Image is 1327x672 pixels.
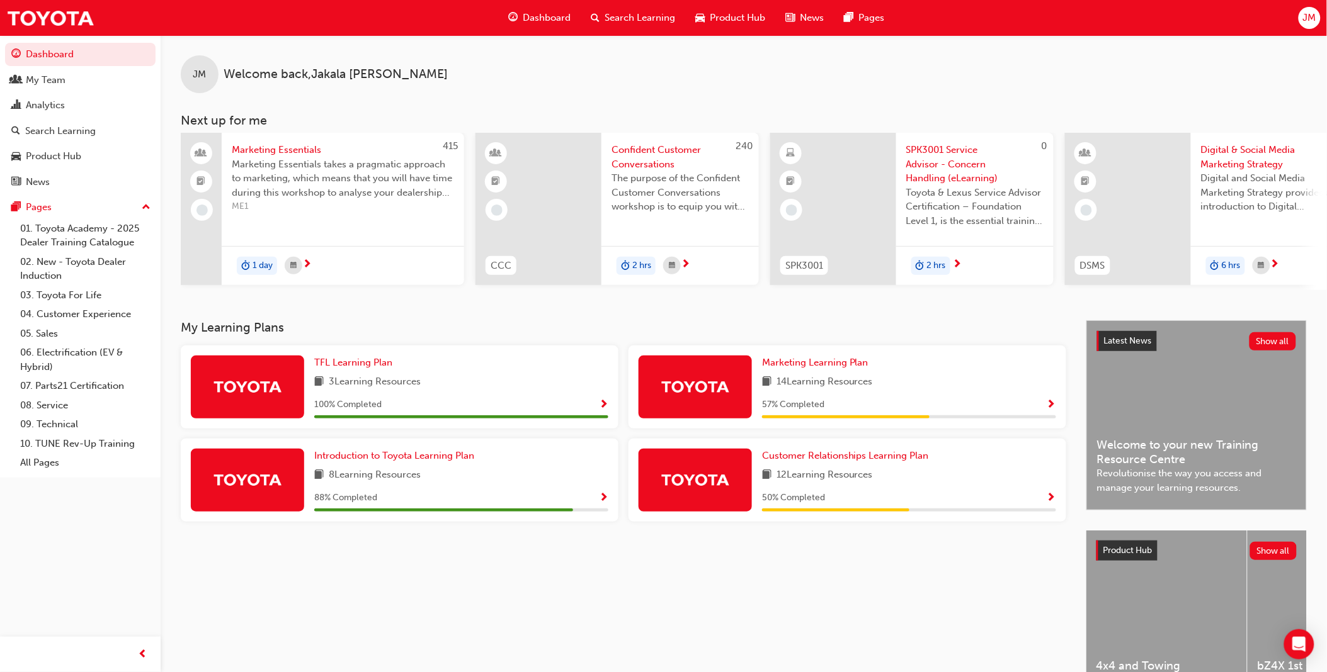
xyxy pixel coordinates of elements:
span: next-icon [302,259,312,271]
a: 415Marketing EssentialsMarketing Essentials takes a pragmatic approach to marketing, which means ... [181,133,464,285]
h3: Next up for me [161,113,1327,128]
button: Show Progress [599,490,608,506]
span: next-icon [1270,259,1280,271]
span: search-icon [591,10,600,26]
img: Trak [661,376,730,398]
span: Show Progress [599,400,608,411]
span: Show Progress [599,493,608,504]
a: 03. Toyota For Life [15,286,156,305]
button: JM [1299,7,1321,29]
span: 57 % Completed [762,398,824,412]
button: DashboardMy TeamAnalyticsSearch LearningProduct HubNews [5,40,156,196]
span: Dashboard [523,11,571,25]
span: learningRecordVerb_NONE-icon [1081,204,1092,216]
div: Pages [26,200,52,215]
span: The purpose of the Confident Customer Conversations workshop is to equip you with tools to commun... [612,171,749,214]
button: Show all [1250,332,1297,350]
span: up-icon [142,199,151,216]
span: calendar-icon [290,258,297,274]
span: 6 hrs [1222,259,1241,273]
a: Marketing Learning Plan [762,356,874,370]
span: Marketing Essentials takes a pragmatic approach to marketing, which means that you will have time... [232,157,454,200]
a: Customer Relationships Learning Plan [762,449,934,463]
span: 2 hrs [632,259,651,273]
a: 0SPK3001SPK3001 Service Advisor - Concern Handling (eLearning)Toyota & Lexus Service Advisor Cert... [770,133,1054,285]
a: pages-iconPages [834,5,894,31]
span: 8 Learning Resources [329,468,421,483]
button: Show Progress [1047,490,1056,506]
span: Pages [858,11,884,25]
span: Welcome to your new Training Resource Centre [1097,438,1296,466]
a: Dashboard [5,43,156,66]
span: Show Progress [1047,493,1056,504]
span: 14 Learning Resources [777,374,873,390]
span: learningRecordVerb_NONE-icon [786,204,797,216]
span: calendar-icon [669,258,675,274]
span: DSMS [1080,259,1105,273]
button: Show Progress [599,397,608,413]
span: booktick-icon [1081,174,1090,190]
a: My Team [5,69,156,92]
span: 415 [443,140,458,152]
span: car-icon [695,10,705,26]
span: learningResourceType_INSTRUCTOR_LED-icon [492,145,501,162]
a: 02. New - Toyota Dealer Induction [15,252,156,286]
a: 01. Toyota Academy - 2025 Dealer Training Catalogue [15,219,156,252]
span: people-icon [197,145,206,162]
span: Toyota & Lexus Service Advisor Certification – Foundation Level 1, is the essential training cour... [906,186,1044,228]
div: Product Hub [26,149,81,164]
span: CCC [491,259,511,273]
span: SPK3001 [785,259,823,273]
span: chart-icon [11,100,21,111]
span: SPK3001 Service Advisor - Concern Handling (eLearning) [906,143,1044,186]
a: TFL Learning Plan [314,356,397,370]
span: Revolutionise the way you access and manage your learning resources. [1097,466,1296,495]
a: Trak [6,4,94,32]
span: Welcome back , Jakala [PERSON_NAME] [224,67,448,82]
a: 10. TUNE Rev-Up Training [15,434,156,454]
span: 240 [736,140,753,152]
a: 08. Service [15,396,156,415]
span: News [800,11,824,25]
span: news-icon [11,177,21,188]
a: Product HubShow all [1096,540,1297,561]
span: calendar-icon [1258,258,1265,274]
img: Trak [213,376,282,398]
span: Search Learning [605,11,675,25]
button: Pages [5,196,156,219]
img: Trak [213,469,282,491]
span: car-icon [11,151,21,162]
span: duration-icon [916,258,925,274]
span: pages-icon [11,202,21,213]
span: book-icon [314,468,324,483]
div: My Team [26,73,65,87]
a: 04. Customer Experience [15,305,156,324]
a: 09. Technical [15,415,156,434]
button: Show all [1250,542,1297,560]
span: 88 % Completed [314,491,377,505]
span: pages-icon [844,10,853,26]
a: car-iconProduct Hub [685,5,775,31]
span: Latest News [1104,335,1152,346]
span: TFL Learning Plan [314,357,392,368]
span: Customer Relationships Learning Plan [762,450,929,461]
span: book-icon [762,374,772,390]
span: Introduction to Toyota Learning Plan [314,450,474,461]
span: booktick-icon [197,174,206,190]
span: 100 % Completed [314,398,382,412]
a: 07. Parts21 Certification [15,376,156,396]
a: All Pages [15,453,156,473]
span: Show Progress [1047,400,1056,411]
img: Trak [661,469,730,491]
span: duration-icon [1210,258,1219,274]
div: News [26,175,50,189]
span: next-icon [681,259,690,271]
a: Product Hub [5,145,156,168]
span: JM [1303,11,1316,25]
span: booktick-icon [492,174,501,190]
span: duration-icon [621,258,630,274]
a: Latest NewsShow allWelcome to your new Training Resource CentreRevolutionise the way you access a... [1086,320,1307,510]
div: Search Learning [25,124,96,138]
a: guage-iconDashboard [498,5,581,31]
button: Show Progress [1047,397,1056,413]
